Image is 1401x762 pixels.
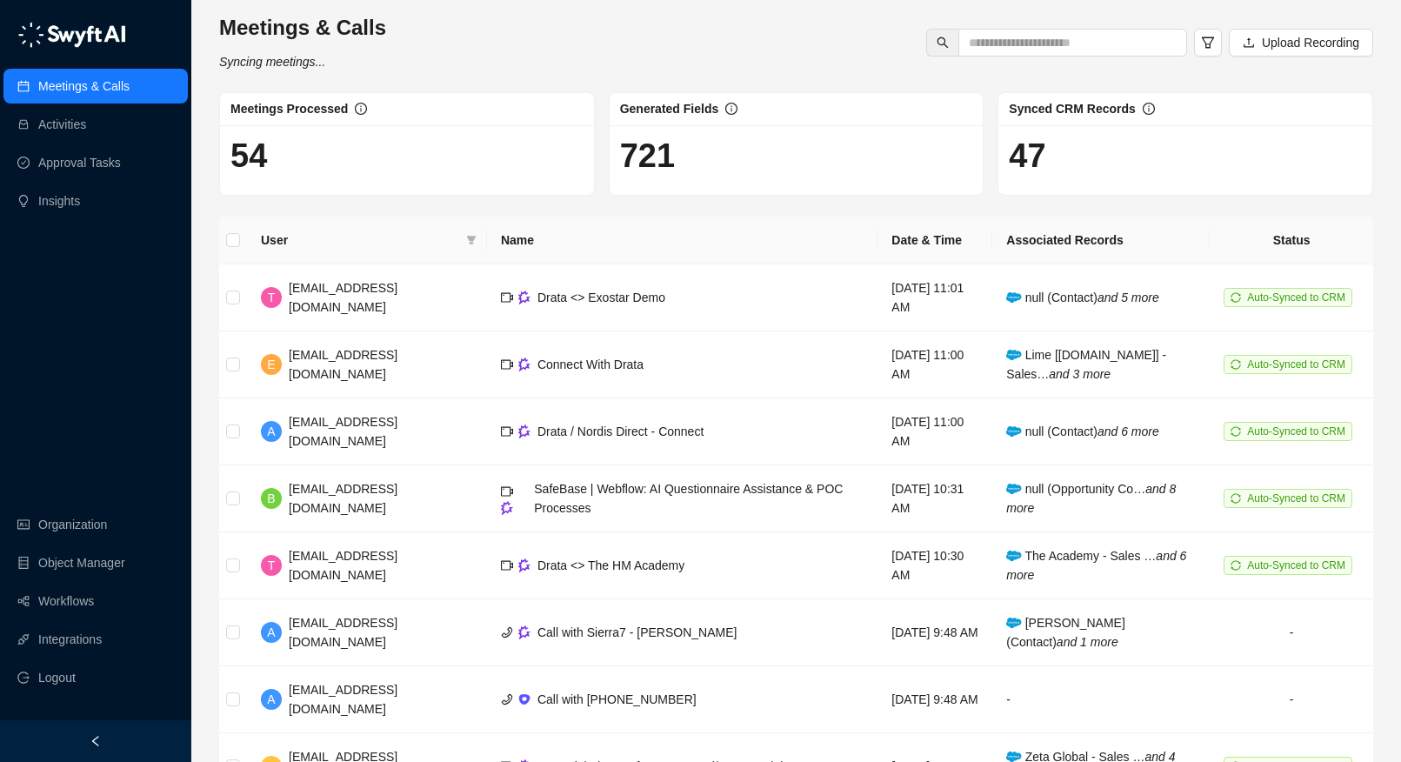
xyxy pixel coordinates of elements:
th: Date & Time [877,217,992,264]
img: logo-05li4sbe.png [17,22,126,48]
img: ix+ea6nV3o2uKgAAAABJRU5ErkJggg== [518,693,530,705]
span: info-circle [1143,103,1155,115]
i: and 6 more [1006,549,1186,582]
i: Syncing meetings... [219,55,325,69]
span: A [267,422,275,441]
span: Auto-Synced to CRM [1247,425,1345,438]
span: phone [501,693,513,705]
a: Workflows [38,584,94,618]
h3: Meetings & Calls [219,14,386,42]
img: gong-Dwh8HbPa.png [501,501,513,514]
img: gong-Dwh8HbPa.png [518,291,530,304]
span: [EMAIL_ADDRESS][DOMAIN_NAME] [289,415,397,448]
span: T [268,288,276,307]
i: and 6 more [1097,424,1159,438]
span: null (Contact) [1006,291,1158,304]
span: [PERSON_NAME] (Contact) [1006,616,1125,649]
span: logout [17,672,30,684]
span: null (Opportunity Co… [1006,482,1176,515]
span: [EMAIL_ADDRESS][DOMAIN_NAME] [289,348,397,381]
td: - [992,666,1210,733]
span: info-circle [725,103,737,115]
i: and 8 more [1006,482,1176,515]
span: sync [1231,493,1241,504]
h1: 47 [1009,136,1362,176]
a: Meetings & Calls [38,69,130,104]
h1: 721 [620,136,973,176]
span: Auto-Synced to CRM [1247,492,1345,505]
span: phone [501,626,513,638]
span: left [90,735,102,747]
span: Lime [[DOMAIN_NAME]] - Sales… [1006,348,1166,381]
span: Drata / Nordis Direct - Connect [537,424,704,438]
span: SafeBase | Webflow: AI Questionnaire Assistance & POC Processes [534,482,843,515]
span: [EMAIL_ADDRESS][DOMAIN_NAME] [289,549,397,582]
span: Synced CRM Records [1009,102,1135,116]
button: Upload Recording [1229,29,1373,57]
span: [EMAIL_ADDRESS][DOMAIN_NAME] [289,616,397,649]
span: [EMAIL_ADDRESS][DOMAIN_NAME] [289,683,397,716]
span: filter [463,227,480,253]
span: sync [1231,359,1241,370]
span: E [267,355,275,374]
span: Logout [38,660,76,695]
a: Organization [38,507,107,542]
span: filter [466,235,477,245]
span: Auto-Synced to CRM [1247,559,1345,571]
td: [DATE] 11:01 AM [877,264,992,331]
iframe: Open customer support [1345,705,1392,752]
span: B [267,489,275,508]
th: Associated Records [992,217,1210,264]
img: gong-Dwh8HbPa.png [518,625,530,638]
span: video-camera [501,559,513,571]
span: Drata <> The HM Academy [537,558,684,572]
span: video-camera [501,425,513,438]
span: User [261,231,459,250]
td: [DATE] 11:00 AM [877,331,992,398]
span: video-camera [501,485,513,498]
span: info-circle [355,103,367,115]
span: Meetings Processed [230,102,348,116]
th: Status [1210,217,1373,264]
a: Object Manager [38,545,125,580]
td: [DATE] 10:31 AM [877,465,992,532]
span: [EMAIL_ADDRESS][DOMAIN_NAME] [289,281,397,314]
h1: 54 [230,136,584,176]
span: Drata <> Exostar Demo [537,291,665,304]
span: [EMAIL_ADDRESS][DOMAIN_NAME] [289,482,397,515]
span: T [268,556,276,575]
td: [DATE] 9:48 AM [877,599,992,666]
span: Call with [PHONE_NUMBER] [537,692,697,706]
span: A [267,690,275,709]
td: - [1210,666,1373,733]
i: and 3 more [1049,367,1111,381]
span: null (Contact) [1006,424,1158,438]
span: filter [1201,36,1215,50]
img: gong-Dwh8HbPa.png [518,358,530,371]
span: search [937,37,949,49]
span: sync [1231,292,1241,303]
span: sync [1231,560,1241,571]
span: upload [1243,37,1255,49]
td: - [1210,599,1373,666]
span: Generated Fields [620,102,719,116]
a: Activities [38,107,86,142]
a: Insights [38,184,80,218]
span: Auto-Synced to CRM [1247,358,1345,371]
span: Call with Sierra7 - [PERSON_NAME] [537,625,737,639]
span: A [267,623,275,642]
i: and 1 more [1057,635,1118,649]
span: Upload Recording [1262,33,1359,52]
td: [DATE] 10:30 AM [877,532,992,599]
span: video-camera [501,358,513,371]
img: gong-Dwh8HbPa.png [518,558,530,571]
td: [DATE] 11:00 AM [877,398,992,465]
i: and 5 more [1097,291,1159,304]
span: Auto-Synced to CRM [1247,291,1345,304]
span: video-camera [501,291,513,304]
th: Name [487,217,877,264]
img: gong-Dwh8HbPa.png [518,424,530,438]
td: [DATE] 9:48 AM [877,666,992,733]
span: sync [1231,426,1241,437]
span: Connect With Drata [537,358,644,371]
